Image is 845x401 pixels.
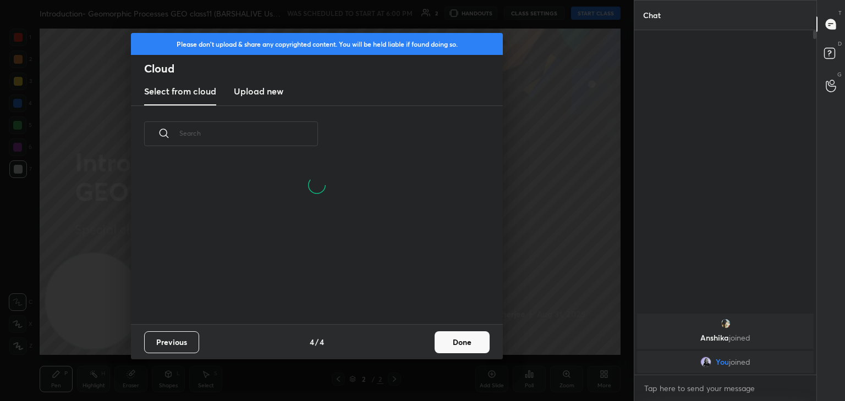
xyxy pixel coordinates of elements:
input: Search [179,110,318,157]
img: 12c0065bdc9e4e9c8598715cd3f101f2.png [700,357,711,367]
p: Chat [634,1,670,30]
div: grid [634,311,816,375]
h4: 4 [310,336,314,348]
span: joined [729,358,750,366]
p: G [837,70,842,79]
h3: Upload new [234,85,283,98]
p: T [838,9,842,17]
button: Previous [144,331,199,353]
h2: Cloud [144,62,503,76]
p: D [838,40,842,48]
span: You [716,358,729,366]
h3: Select from cloud [144,85,216,98]
span: joined [729,332,750,343]
p: Anshika [644,333,807,342]
h4: 4 [320,336,324,348]
img: 705f739bba71449bb2196bcb5ce5af4a.jpg [720,318,731,329]
h4: / [315,336,319,348]
div: Please don't upload & share any copyrighted content. You will be held liable if found doing so. [131,33,503,55]
button: Done [435,331,490,353]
